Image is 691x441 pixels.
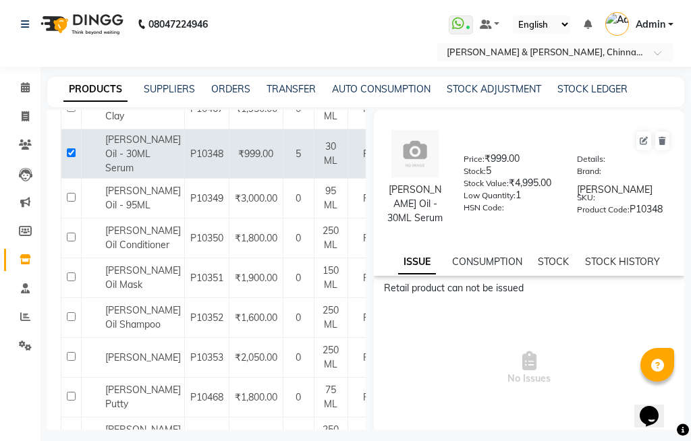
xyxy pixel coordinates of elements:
[384,281,674,295] div: Retail product can not be issued
[296,391,301,403] span: 0
[105,351,181,363] span: [PERSON_NAME]
[238,148,273,160] span: ₹999.00
[235,312,277,324] span: ₹1,600.00
[211,83,250,95] a: ORDERS
[323,225,339,251] span: 250 ML
[577,153,605,165] label: Details:
[190,148,223,160] span: P10348
[296,192,301,204] span: 0
[447,83,541,95] a: STOCK ADJUSTMENT
[235,391,277,403] span: ₹1,800.00
[323,264,339,291] span: 150 ML
[585,256,660,268] a: STOCK HISTORY
[464,176,557,195] div: ₹4,995.00
[332,83,431,95] a: AUTO CONSUMPTION
[296,148,301,160] span: 5
[296,232,301,244] span: 0
[363,232,370,244] span: R
[452,256,522,268] a: CONSUMPTION
[464,177,509,189] label: Stock Value:
[464,165,486,177] label: Stock:
[363,192,370,204] span: R
[323,344,339,370] span: 250 ML
[105,225,181,251] span: [PERSON_NAME] Oil Conditioner
[464,153,485,165] label: Price:
[190,312,223,324] span: P10352
[296,312,301,324] span: 0
[464,164,557,183] div: 5
[363,148,370,160] span: R
[464,202,504,214] label: HSN Code:
[577,204,630,216] label: Product Code:
[324,384,337,410] span: 75 ML
[363,312,370,324] span: R
[636,18,665,32] span: Admin
[105,185,181,211] span: [PERSON_NAME] Oil - 95ML
[190,192,223,204] span: P10349
[34,5,127,43] img: logo
[324,140,337,167] span: 30 ML
[105,264,181,291] span: [PERSON_NAME] Oil Mask
[464,152,557,171] div: ₹999.00
[267,83,316,95] a: TRANSFER
[557,83,628,95] a: STOCK LEDGER
[235,351,277,363] span: ₹2,050.00
[190,272,223,284] span: P10351
[464,189,516,202] label: Low Quantity:
[235,232,277,244] span: ₹1,800.00
[577,192,595,204] label: SKU:
[538,256,569,268] a: STOCK
[190,351,223,363] span: P10353
[190,391,223,403] span: P10468
[235,192,277,204] span: ₹3,000.00
[63,78,128,102] a: PRODUCTS
[324,96,337,122] span: 52 ML
[324,185,337,211] span: 95 ML
[105,304,181,330] span: [PERSON_NAME] Oil Shampoo
[363,391,370,403] span: R
[363,272,370,284] span: R
[323,304,339,330] span: 250 ML
[634,387,678,428] iframe: chat widget
[363,351,370,363] span: R
[235,272,277,284] span: ₹1,900.00
[605,12,629,36] img: Admin
[296,272,301,284] span: 0
[577,202,671,221] div: P10348
[577,165,601,177] label: Brand:
[464,188,557,207] div: 1
[387,183,443,225] div: [PERSON_NAME] Oil - 30ML Serum
[105,384,181,410] span: [PERSON_NAME] Putty
[391,130,439,177] img: avatar
[105,134,181,174] span: [PERSON_NAME] Oil - 30ML Serum
[105,96,181,122] span: [PERSON_NAME] Clay
[398,250,436,274] a: ISSUE
[148,5,208,43] b: 08047224946
[296,351,301,363] span: 0
[144,83,195,95] a: SUPPLIERS
[190,232,223,244] span: P10350
[384,301,674,436] span: No Issues
[577,164,671,197] div: [PERSON_NAME]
